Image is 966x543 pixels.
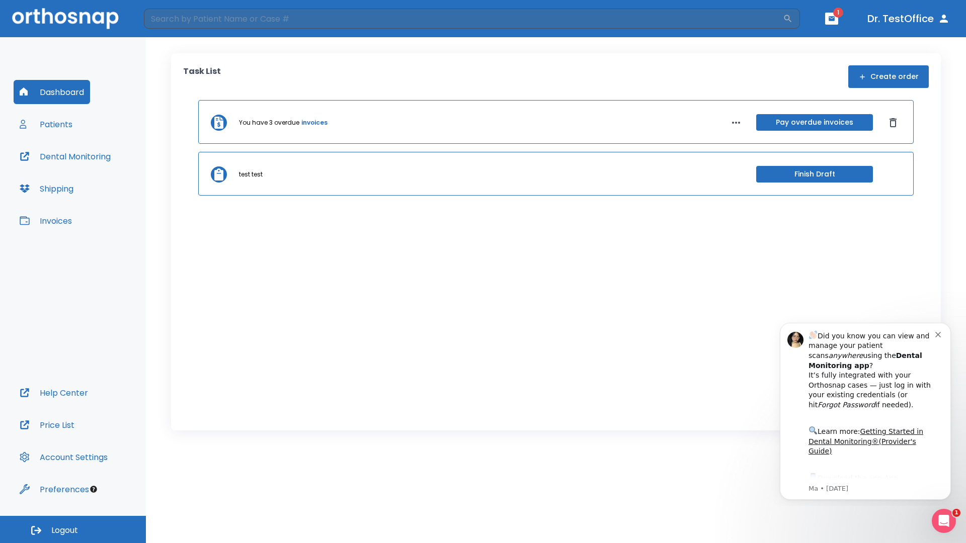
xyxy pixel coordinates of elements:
[14,381,94,405] button: Help Center
[44,170,171,179] p: Message from Ma, sent 5w ago
[848,65,929,88] button: Create order
[239,118,299,127] p: You have 3 overdue
[301,118,328,127] a: invoices
[932,509,956,533] iframe: Intercom live chat
[14,477,95,501] button: Preferences
[44,160,133,178] a: App Store
[863,10,954,28] button: Dr. TestOffice
[14,112,78,136] button: Patients
[14,209,78,233] button: Invoices
[239,170,263,179] p: test test
[833,8,843,18] span: 1
[14,80,90,104] button: Dashboard
[44,158,171,209] div: Download the app: | ​ Let us know if you need help getting started!
[756,166,873,183] button: Finish Draft
[183,65,221,88] p: Task List
[14,176,79,201] button: Shipping
[14,413,80,437] button: Price List
[12,8,119,29] img: Orthosnap
[89,485,98,494] div: Tooltip anchor
[144,9,783,29] input: Search by Patient Name or Case #
[765,314,966,506] iframe: Intercom notifications message
[171,16,179,24] button: Dismiss notification
[51,525,78,536] span: Logout
[756,114,873,131] button: Pay overdue invoices
[14,445,114,469] button: Account Settings
[885,115,901,131] button: Dismiss
[14,144,117,168] button: Dental Monitoring
[952,509,960,517] span: 1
